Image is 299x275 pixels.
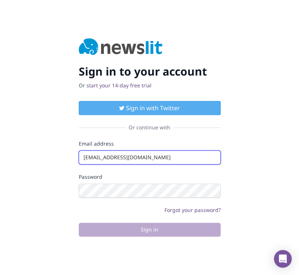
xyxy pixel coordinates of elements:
label: Email address [79,140,221,147]
img: Newslit [79,38,163,56]
div: Open Intercom Messenger [274,250,292,268]
button: Sign in with Twitter [79,101,221,115]
a: Forgot your password? [164,206,221,213]
p: Or [79,82,221,89]
h2: Sign in to your account [79,65,221,78]
a: start your 14-day free trial [86,82,152,89]
button: Sign in [79,223,221,237]
span: Or continue with [126,124,173,131]
label: Password [79,173,221,181]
